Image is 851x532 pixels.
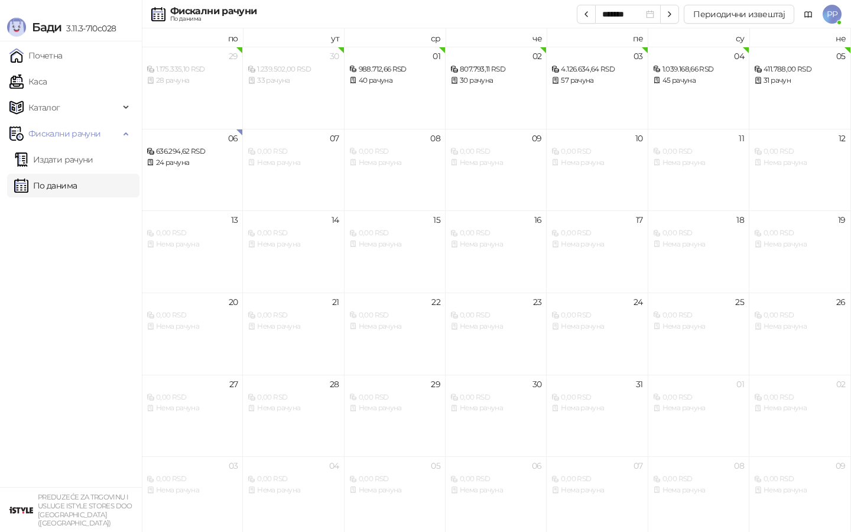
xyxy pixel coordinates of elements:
td: 2025-10-29 [345,375,446,457]
div: Нема рачуна [248,157,339,168]
div: 0,00 RSD [248,392,339,403]
div: 18 [736,216,744,224]
div: 0,00 RSD [147,310,238,321]
td: 2025-10-26 [749,293,850,375]
div: 1.175.335,10 RSD [147,64,238,75]
div: 0,00 RSD [450,392,541,403]
div: 0,00 RSD [450,146,541,157]
span: PP [823,5,842,24]
div: Нема рачуна [754,485,845,496]
a: Издати рачуни [14,148,93,171]
div: 06 [228,134,238,142]
div: 15 [433,216,440,224]
div: 0,00 RSD [653,392,744,403]
td: 2025-10-31 [547,375,648,457]
div: 10 [635,134,643,142]
div: 0,00 RSD [551,146,642,157]
th: пе [547,28,648,47]
small: PREDUZEĆE ZA TRGOVINU I USLUGE ISTYLE STORES DOO [GEOGRAPHIC_DATA] ([GEOGRAPHIC_DATA]) [38,493,132,527]
div: 22 [431,298,440,306]
div: Нема рачуна [349,157,440,168]
td: 2025-10-02 [446,47,547,129]
td: 2025-10-17 [547,210,648,293]
div: Нема рачуна [551,239,642,250]
div: 09 [532,134,542,142]
div: 07 [634,462,643,470]
img: Logo [7,18,26,37]
div: 08 [734,462,744,470]
div: 19 [838,216,846,224]
div: Нема рачуна [450,403,541,414]
div: 17 [636,216,643,224]
td: 2025-10-15 [345,210,446,293]
div: 28 рачуна [147,75,238,86]
th: не [749,28,850,47]
td: 2025-10-07 [243,129,344,211]
span: Каталог [28,96,60,119]
td: 2025-10-25 [648,293,749,375]
div: 20 [229,298,238,306]
div: 0,00 RSD [551,392,642,403]
div: 40 рачуна [349,75,440,86]
th: по [142,28,243,47]
td: 2025-10-28 [243,375,344,457]
div: 07 [330,134,339,142]
div: 0,00 RSD [551,310,642,321]
td: 2025-10-19 [749,210,850,293]
div: 24 рачуна [147,157,238,168]
td: 2025-09-29 [142,47,243,129]
div: Нема рачуна [653,239,744,250]
td: 2025-09-30 [243,47,344,129]
div: Нема рачуна [653,321,744,332]
th: ср [345,28,446,47]
div: 1.239.502,00 RSD [248,64,339,75]
th: че [446,28,547,47]
div: 0,00 RSD [653,146,744,157]
div: Нема рачуна [551,157,642,168]
a: Почетна [9,44,63,67]
div: Нема рачуна [551,321,642,332]
td: 2025-10-11 [648,129,749,211]
td: 2025-10-05 [749,47,850,129]
div: 0,00 RSD [653,473,744,485]
div: Нема рачуна [349,239,440,250]
div: 4.126.634,64 RSD [551,64,642,75]
a: Каса [9,70,47,93]
div: 0,00 RSD [653,228,744,239]
div: 33 рачуна [248,75,339,86]
td: 2025-10-21 [243,293,344,375]
div: 411.788,00 RSD [754,64,845,75]
div: 03 [634,52,643,60]
div: 0,00 RSD [248,310,339,321]
div: Нема рачуна [248,403,339,414]
div: Нема рачуна [653,403,744,414]
div: Нема рачуна [349,321,440,332]
div: 0,00 RSD [248,228,339,239]
div: 0,00 RSD [147,392,238,403]
div: 05 [431,462,440,470]
div: 0,00 RSD [754,473,845,485]
td: 2025-10-04 [648,47,749,129]
div: 0,00 RSD [147,473,238,485]
td: 2025-10-22 [345,293,446,375]
td: 2025-10-16 [446,210,547,293]
div: 0,00 RSD [349,473,440,485]
div: Нема рачуна [248,239,339,250]
div: 01 [433,52,440,60]
div: Нема рачуна [147,485,238,496]
div: Нема рачуна [551,403,642,414]
div: 28 [330,380,339,388]
td: 2025-10-24 [547,293,648,375]
td: 2025-10-01 [345,47,446,129]
td: 2025-10-08 [345,129,446,211]
div: 0,00 RSD [349,146,440,157]
div: 636.294,62 RSD [147,146,238,157]
div: 0,00 RSD [349,392,440,403]
div: 29 [229,52,238,60]
a: Документација [799,5,818,24]
div: 0,00 RSD [754,228,845,239]
div: 0,00 RSD [653,310,744,321]
div: 14 [332,216,339,224]
div: 02 [532,52,542,60]
td: 2025-10-06 [142,129,243,211]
